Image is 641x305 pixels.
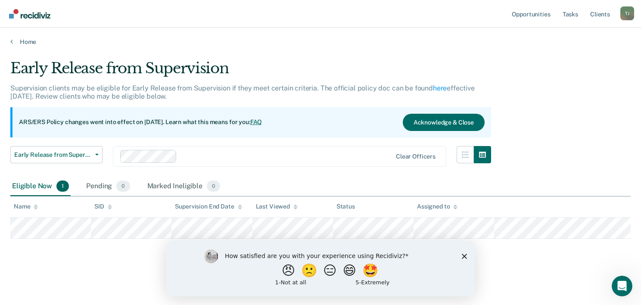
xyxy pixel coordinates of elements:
[417,203,457,210] div: Assigned to
[56,181,69,192] span: 1
[94,203,112,210] div: SID
[250,118,262,125] a: FAQ
[84,177,131,196] div: Pending0
[256,203,298,210] div: Last Viewed
[175,203,242,210] div: Supervision End Date
[403,114,485,131] button: Acknowledge & Close
[10,38,631,46] a: Home
[620,6,634,20] div: T J
[166,241,475,296] iframe: Survey by Kim from Recidiviz
[620,6,634,20] button: Profile dropdown button
[10,59,491,84] div: Early Release from Supervision
[433,84,447,92] a: here
[116,181,130,192] span: 0
[19,118,262,127] p: ARS/ERS Policy changes went into effect on [DATE]. Learn what this means for you:
[14,151,92,159] span: Early Release from Supervision
[10,177,71,196] div: Eligible Now1
[9,9,50,19] img: Recidiviz
[146,177,222,196] div: Marked Ineligible0
[612,276,632,296] iframe: Intercom live chat
[336,203,355,210] div: Status
[10,84,475,100] p: Supervision clients may be eligible for Early Release from Supervision if they meet certain crite...
[10,146,103,163] button: Early Release from Supervision
[14,203,38,210] div: Name
[396,153,436,160] div: Clear officers
[207,181,220,192] span: 0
